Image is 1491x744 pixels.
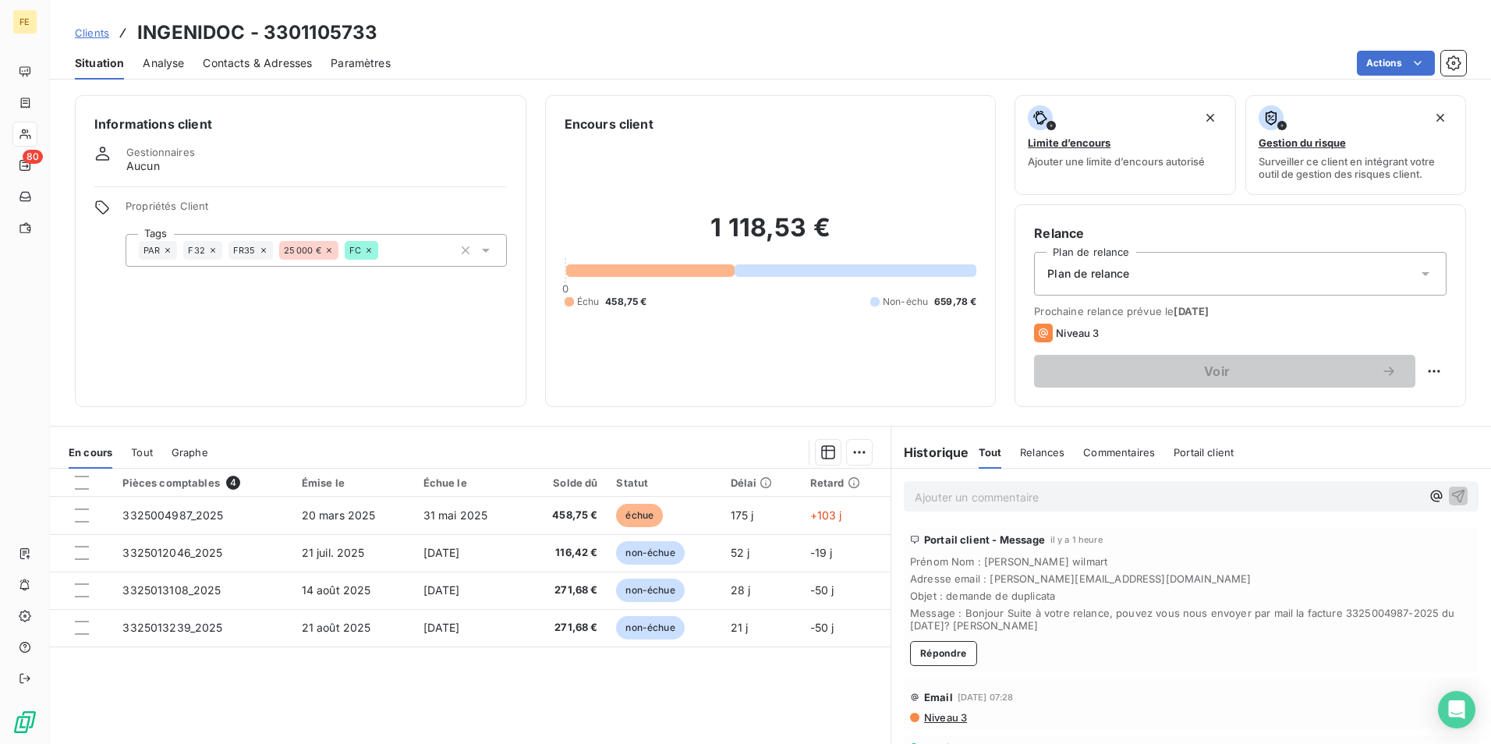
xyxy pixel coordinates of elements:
span: Voir [1053,365,1381,377]
span: Commentaires [1083,446,1155,459]
span: 80 [23,150,43,164]
span: non-échue [616,616,684,639]
div: Délai [731,477,792,489]
span: Prochaine relance prévue le [1034,305,1447,317]
div: Échue le [423,477,514,489]
span: Surveiller ce client en intégrant votre outil de gestion des risques client. [1259,155,1453,180]
span: Paramètres [331,55,391,71]
button: Gestion du risqueSurveiller ce client en intégrant votre outil de gestion des risques client. [1245,95,1466,195]
span: Non-échu [883,295,928,309]
span: Gestion du risque [1259,136,1346,149]
button: Limite d’encoursAjouter une limite d’encours autorisé [1015,95,1235,195]
span: 0 [562,282,568,295]
span: Prénom Nom : [PERSON_NAME] wilmart [910,555,1472,568]
div: Retard [810,477,881,489]
span: [DATE] [423,621,460,634]
span: 271,68 € [533,583,598,598]
span: Objet : demande de duplicata [910,590,1472,602]
span: -50 j [810,621,834,634]
span: Portail client - Message [924,533,1046,546]
span: Portail client [1174,446,1234,459]
span: F32 [188,246,204,255]
span: +103 j [810,508,842,522]
span: 21 août 2025 [302,621,371,634]
span: 3325004987_2025 [122,508,223,522]
span: il y a 1 heure [1050,535,1103,544]
span: Relances [1020,446,1064,459]
div: Open Intercom Messenger [1438,691,1475,728]
span: 271,68 € [533,620,598,636]
h6: Informations client [94,115,507,133]
span: -19 j [810,546,833,559]
span: Plan de relance [1047,266,1129,282]
h6: Historique [891,443,969,462]
span: 21 juil. 2025 [302,546,365,559]
img: Logo LeanPay [12,710,37,735]
span: Limite d’encours [1028,136,1110,149]
div: Pièces comptables [122,476,282,490]
span: Message : Bonjour Suite à votre relance, pouvez vous nous envoyer par mail la facture 3325004987-... [910,607,1472,632]
span: 3325012046_2025 [122,546,222,559]
span: Email [924,691,953,703]
span: Échu [577,295,600,309]
span: 25 000 € [284,246,321,255]
span: 31 mai 2025 [423,508,488,522]
span: Ajouter une limite d’encours autorisé [1028,155,1205,168]
span: [DATE] 07:28 [958,693,1014,702]
span: Tout [979,446,1002,459]
span: Situation [75,55,124,71]
span: 175 j [731,508,754,522]
span: 458,75 € [605,295,646,309]
span: échue [616,504,663,527]
a: Clients [75,25,109,41]
span: non-échue [616,541,684,565]
h6: Encours client [565,115,653,133]
span: Niveau 3 [923,711,967,724]
h2: 1 118,53 € [565,212,977,259]
span: Gestionnaires [126,146,195,158]
span: FR35 [233,246,256,255]
span: Contacts & Adresses [203,55,312,71]
div: Statut [616,477,711,489]
h3: INGENIDOC - 3301105733 [137,19,377,47]
span: 28 j [731,583,751,597]
span: Clients [75,27,109,39]
span: 659,78 € [934,295,976,309]
span: [DATE] [423,583,460,597]
span: [DATE] [423,546,460,559]
span: Aucun [126,158,160,174]
span: 21 j [731,621,749,634]
span: Graphe [172,446,208,459]
span: [DATE] [1174,305,1209,317]
div: Solde dû [533,477,598,489]
span: 3325013239_2025 [122,621,222,634]
span: Tout [131,446,153,459]
span: 3325013108_2025 [122,583,221,597]
span: 458,75 € [533,508,598,523]
div: FE [12,9,37,34]
h6: Relance [1034,224,1447,243]
span: -50 j [810,583,834,597]
span: 116,42 € [533,545,598,561]
button: Répondre [910,641,977,666]
span: non-échue [616,579,684,602]
input: Ajouter une valeur [378,243,391,257]
div: Émise le [302,477,405,489]
span: Analyse [143,55,184,71]
span: En cours [69,446,112,459]
span: Adresse email : [PERSON_NAME][EMAIL_ADDRESS][DOMAIN_NAME] [910,572,1472,585]
span: 14 août 2025 [302,583,371,597]
span: Niveau 3 [1056,327,1099,339]
span: 20 mars 2025 [302,508,376,522]
span: 52 j [731,546,750,559]
span: FC [349,246,361,255]
span: PAR [143,246,160,255]
span: Propriétés Client [126,200,507,221]
button: Actions [1357,51,1435,76]
button: Voir [1034,355,1415,388]
span: 4 [226,476,240,490]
